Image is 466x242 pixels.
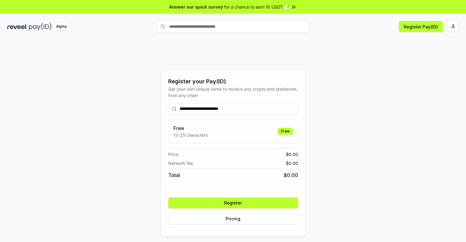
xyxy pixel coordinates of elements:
[53,23,70,31] div: Alpha
[168,197,298,208] button: Register
[286,160,298,166] span: $ 0.00
[7,23,28,31] img: reveel_dark
[168,172,180,179] span: Total
[168,86,298,99] div: Get your own unique name to receive any crypto and stablecoin, from any chain
[224,4,289,10] span: for a chance to earn 10 USDT 📝
[168,151,178,157] span: Price
[173,125,208,132] h3: Free
[278,128,293,135] div: Free
[169,4,223,10] span: Answer our quick survey
[168,160,193,166] span: Network fee
[168,213,298,224] button: Pricing
[168,77,298,86] div: Register your Pay(ID)
[173,132,208,138] p: 13-25 characters
[284,172,298,179] span: $ 0.00
[399,21,443,32] button: Register Pay(ID)
[29,23,52,31] img: pay_id
[286,151,298,157] span: $ 0.00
